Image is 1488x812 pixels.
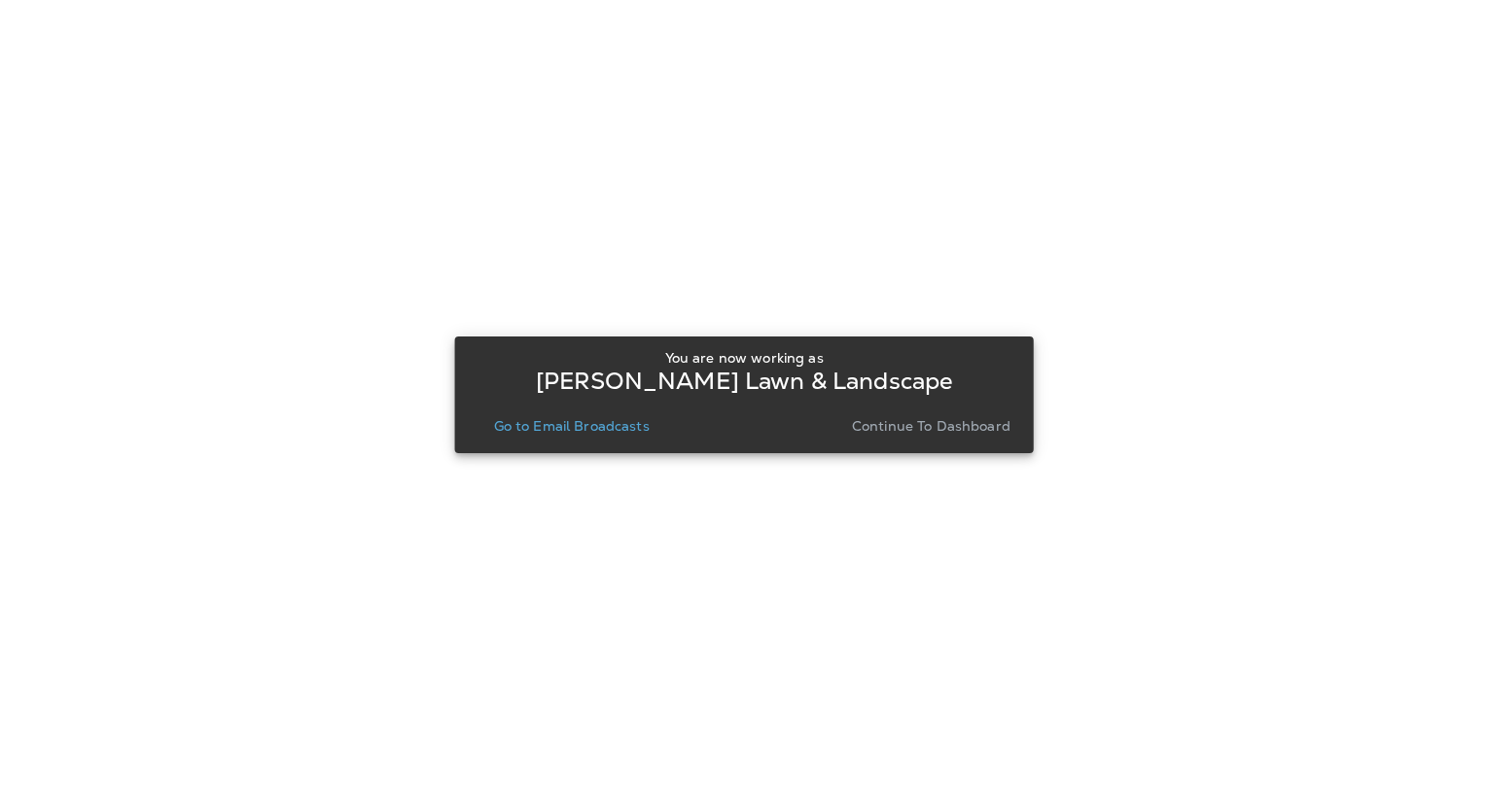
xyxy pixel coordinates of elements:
button: Continue to Dashboard [844,412,1018,440]
p: Go to Email Broadcasts [493,418,649,434]
p: Continue to Dashboard [852,418,1010,434]
p: [PERSON_NAME] Lawn & Landscape [536,373,952,389]
p: You are now working as [664,350,823,366]
button: Go to Email Broadcasts [485,412,656,440]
